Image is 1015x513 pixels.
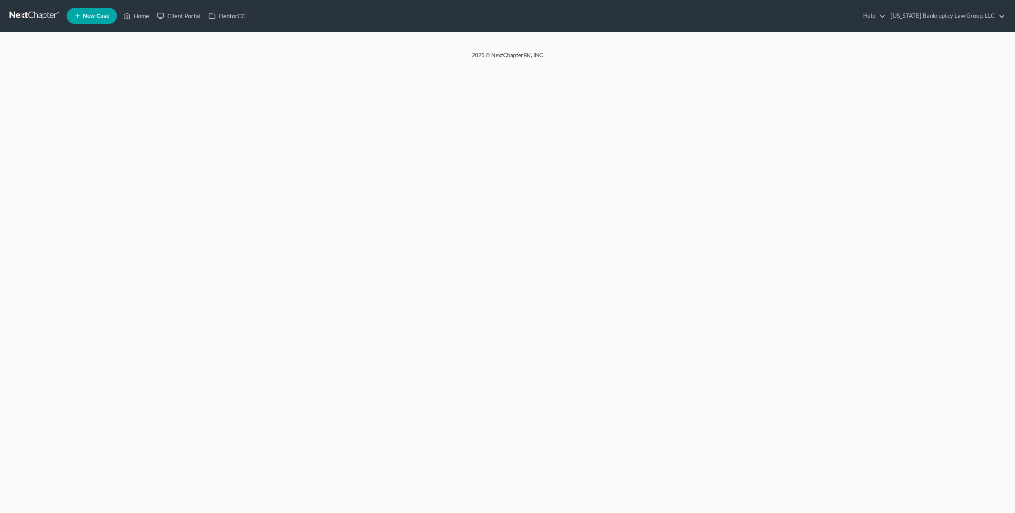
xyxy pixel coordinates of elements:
[282,51,733,65] div: 2025 © NextChapterBK, INC
[205,9,249,23] a: DebtorCC
[887,9,1005,23] a: [US_STATE] Bankruptcy Law Group, LLC
[67,8,117,24] new-legal-case-button: New Case
[859,9,886,23] a: Help
[119,9,153,23] a: Home
[153,9,205,23] a: Client Portal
